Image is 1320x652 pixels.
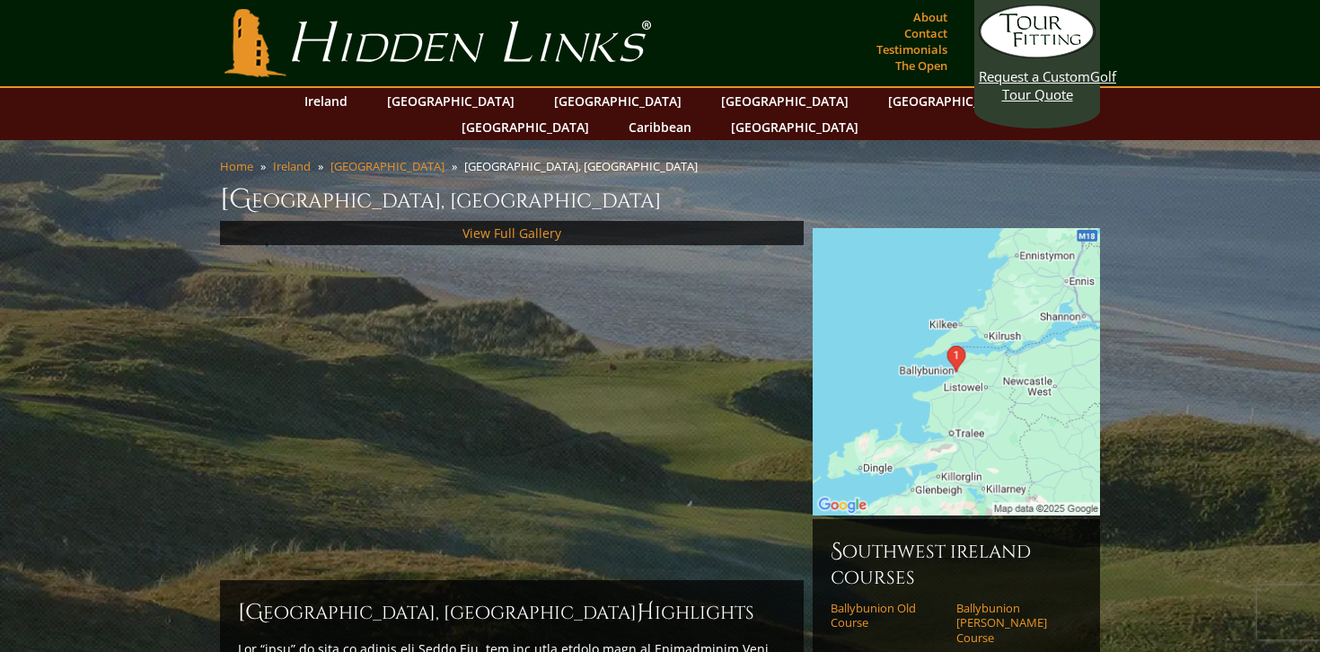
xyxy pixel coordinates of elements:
a: Ireland [273,158,311,174]
a: About [909,4,952,30]
a: The Open [891,53,952,78]
a: [GEOGRAPHIC_DATA] [378,88,524,114]
a: Caribbean [620,114,700,140]
h2: [GEOGRAPHIC_DATA], [GEOGRAPHIC_DATA] ighlights [238,598,786,627]
a: Ballybunion [PERSON_NAME] Course [956,601,1070,645]
span: H [637,598,655,627]
li: [GEOGRAPHIC_DATA], [GEOGRAPHIC_DATA] [464,158,705,174]
a: Ballybunion Old Course [831,601,945,630]
a: [GEOGRAPHIC_DATA] [722,114,867,140]
a: [GEOGRAPHIC_DATA] [545,88,691,114]
a: [GEOGRAPHIC_DATA] [330,158,444,174]
a: Ireland [295,88,356,114]
h1: [GEOGRAPHIC_DATA], [GEOGRAPHIC_DATA] [220,181,1100,217]
a: View Full Gallery [462,225,561,242]
a: Testimonials [872,37,952,62]
img: Google Map of Sandhill Rd, Ballybunnion, Co. Kerry, Ireland [813,228,1100,515]
a: Contact [900,21,952,46]
a: [GEOGRAPHIC_DATA] [712,88,858,114]
h6: Southwest Ireland Courses [831,537,1082,590]
a: [GEOGRAPHIC_DATA] [879,88,1025,114]
a: Home [220,158,253,174]
a: [GEOGRAPHIC_DATA] [453,114,598,140]
span: Request a Custom [979,67,1090,85]
a: Request a CustomGolf Tour Quote [979,4,1096,103]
